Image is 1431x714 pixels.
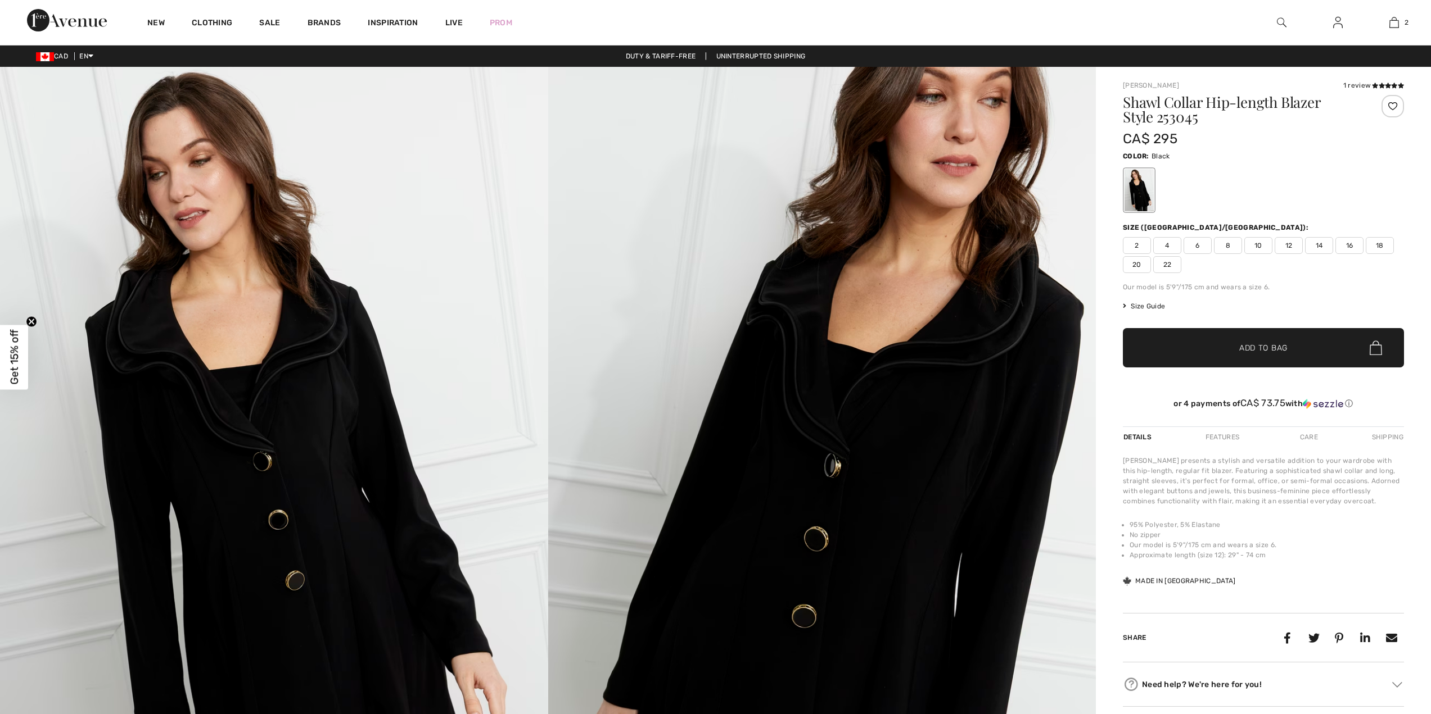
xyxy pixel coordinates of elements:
a: Brands [308,18,341,30]
div: Care [1290,427,1328,447]
li: Approximate length (size 12): 29" - 74 cm [1130,550,1404,560]
div: Black [1125,169,1154,211]
span: 22 [1153,256,1181,273]
span: 12 [1275,237,1303,254]
img: search the website [1277,16,1286,29]
div: 1 review [1343,80,1404,90]
div: Made in [GEOGRAPHIC_DATA] [1123,576,1236,586]
h1: Shawl Collar Hip-length Blazer Style 253045 [1123,95,1357,124]
span: Add to Bag [1239,342,1288,354]
span: 2 [1405,17,1409,28]
img: Bag.svg [1370,340,1382,355]
span: Size Guide [1123,301,1165,311]
span: EN [79,52,93,60]
a: Sale [259,18,280,30]
span: CA$ 73.75 [1240,397,1285,408]
div: or 4 payments ofCA$ 73.75withSezzle Click to learn more about Sezzle [1123,398,1404,413]
iframe: Opens a widget where you can chat to one of our agents [1360,630,1420,658]
div: Shipping [1369,427,1404,447]
span: 16 [1335,237,1364,254]
li: No zipper [1130,530,1404,540]
div: Need help? We're here for you! [1123,676,1404,693]
li: 95% Polyester, 5% Elastane [1130,520,1404,530]
a: Sign In [1324,16,1352,30]
span: CAD [36,52,73,60]
span: Inspiration [368,18,418,30]
span: 2 [1123,237,1151,254]
span: 14 [1305,237,1333,254]
div: or 4 payments of with [1123,398,1404,409]
div: Size ([GEOGRAPHIC_DATA]/[GEOGRAPHIC_DATA]): [1123,222,1311,233]
span: 20 [1123,256,1151,273]
button: Close teaser [26,316,37,327]
div: Features [1196,427,1249,447]
span: 8 [1214,237,1242,254]
span: 18 [1366,237,1394,254]
li: Our model is 5'9"/175 cm and wears a size 6. [1130,540,1404,550]
a: Clothing [192,18,232,30]
span: 6 [1184,237,1212,254]
a: [PERSON_NAME] [1123,81,1179,89]
img: Arrow2.svg [1392,682,1402,688]
img: Canadian Dollar [36,52,54,61]
span: Black [1152,152,1170,160]
span: Color: [1123,152,1149,160]
div: [PERSON_NAME] presents a stylish and versatile addition to your wardrobe with this hip-length, re... [1123,456,1404,506]
span: Get 15% off [8,330,21,385]
a: New [147,18,165,30]
a: 2 [1366,16,1421,29]
span: Share [1123,634,1146,642]
span: 10 [1244,237,1272,254]
span: 4 [1153,237,1181,254]
img: My Info [1333,16,1343,29]
div: Our model is 5'9"/175 cm and wears a size 6. [1123,282,1404,292]
img: My Bag [1389,16,1399,29]
img: Sezzle [1303,399,1343,409]
div: Details [1123,427,1154,447]
button: Add to Bag [1123,328,1404,367]
a: Prom [490,17,512,29]
img: 1ère Avenue [27,9,107,31]
a: Live [445,17,463,29]
span: CA$ 295 [1123,131,1177,147]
